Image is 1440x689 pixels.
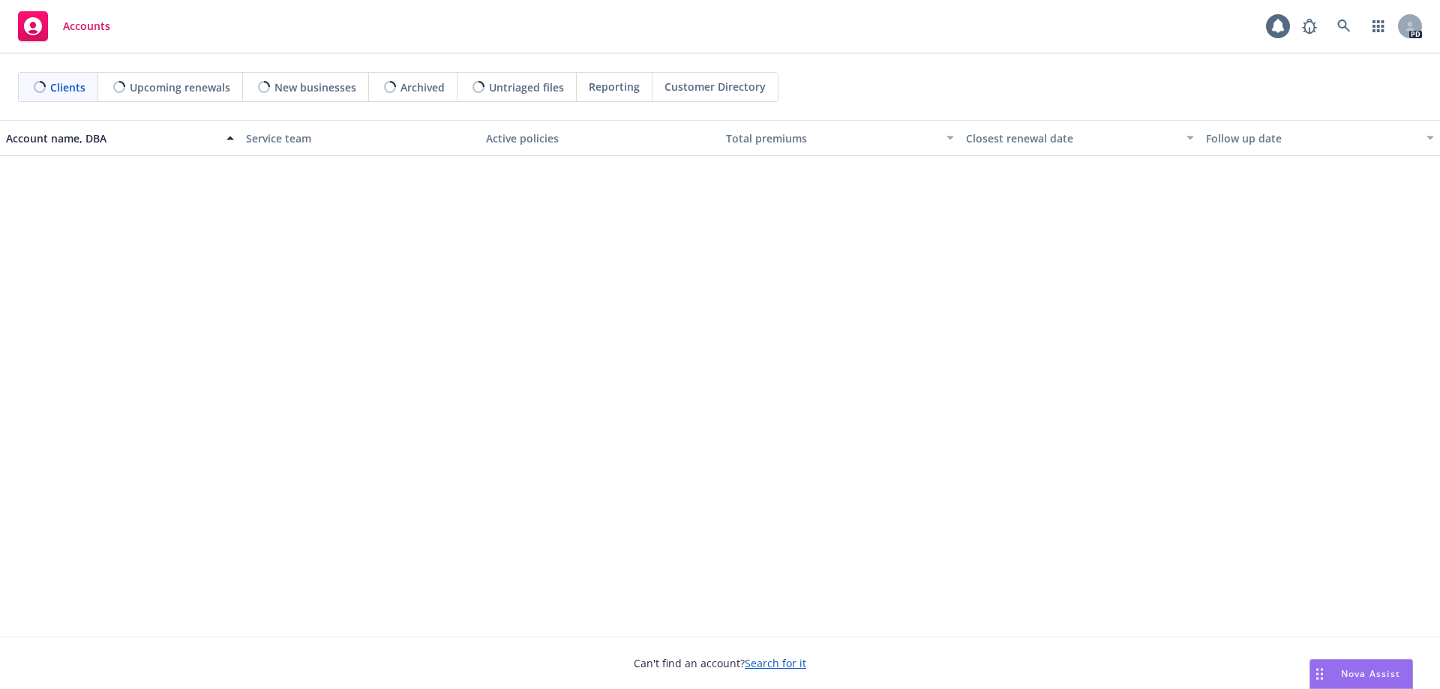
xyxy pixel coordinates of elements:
div: Total premiums [726,130,937,146]
span: Untriaged files [489,79,564,95]
span: Upcoming renewals [130,79,230,95]
div: Drag to move [1310,660,1329,688]
a: Search for it [745,656,806,670]
span: Reporting [589,79,640,94]
div: Follow up date [1206,130,1417,146]
button: Closest renewal date [960,120,1200,156]
a: Switch app [1363,11,1393,41]
span: Archived [400,79,445,95]
span: Customer Directory [664,79,766,94]
div: Closest renewal date [966,130,1177,146]
button: Service team [240,120,480,156]
span: Nova Assist [1341,667,1400,680]
a: Accounts [12,5,116,47]
span: Accounts [63,20,110,32]
span: Can't find an account? [634,655,806,671]
button: Total premiums [720,120,960,156]
div: Service team [246,130,474,146]
div: Active policies [486,130,714,146]
span: New businesses [274,79,356,95]
div: Account name, DBA [6,130,217,146]
button: Active policies [480,120,720,156]
button: Nova Assist [1309,659,1413,689]
button: Follow up date [1200,120,1440,156]
span: Clients [50,79,85,95]
a: Report a Bug [1294,11,1324,41]
a: Search [1329,11,1359,41]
